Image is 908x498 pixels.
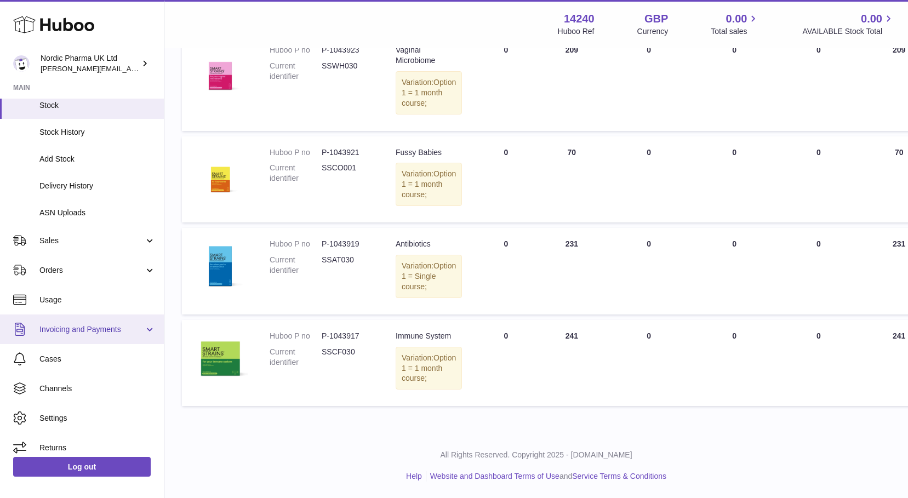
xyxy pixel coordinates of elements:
[322,331,374,341] dd: P-1043917
[193,239,248,294] img: product image
[693,228,775,314] td: 0
[39,443,156,453] span: Returns
[402,78,456,107] span: Option 1 = 1 month course;
[604,34,693,130] td: 0
[270,163,322,184] dt: Current identifier
[430,472,559,480] a: Website and Dashboard Terms of Use
[322,163,374,184] dd: SSCO001
[322,239,374,249] dd: P-1043919
[473,228,539,314] td: 0
[396,239,462,249] div: Antibiotics
[193,45,248,100] img: product image
[402,261,456,291] span: Option 1 = Single course;
[173,450,899,460] p: All Rights Reserved. Copyright 2025 - [DOMAIN_NAME]
[396,163,462,206] div: Variation:
[726,12,747,26] span: 0.00
[39,295,156,305] span: Usage
[39,127,156,138] span: Stock History
[270,331,322,341] dt: Huboo P no
[322,147,374,158] dd: P-1043921
[270,239,322,249] dt: Huboo P no
[473,136,539,223] td: 0
[539,320,604,407] td: 241
[39,354,156,364] span: Cases
[802,12,895,37] a: 0.00 AVAILABLE Stock Total
[39,265,144,276] span: Orders
[39,383,156,394] span: Channels
[693,34,775,130] td: 0
[816,239,821,248] span: 0
[402,169,456,199] span: Option 1 = 1 month course;
[402,353,456,383] span: Option 1 = 1 month course;
[396,347,462,390] div: Variation:
[426,471,666,482] li: and
[802,26,895,37] span: AVAILABLE Stock Total
[473,34,539,130] td: 0
[193,331,248,386] img: product image
[396,255,462,298] div: Variation:
[539,136,604,223] td: 70
[322,255,374,276] dd: SSAT030
[39,181,156,191] span: Delivery History
[572,472,666,480] a: Service Terms & Conditions
[604,136,693,223] td: 0
[270,255,322,276] dt: Current identifier
[39,154,156,164] span: Add Stock
[193,147,248,202] img: product image
[637,26,669,37] div: Currency
[39,324,144,335] span: Invoicing and Payments
[13,457,151,477] a: Log out
[270,45,322,55] dt: Huboo P no
[604,228,693,314] td: 0
[604,320,693,407] td: 0
[396,71,462,115] div: Variation:
[322,347,374,368] dd: SSCF030
[711,26,759,37] span: Total sales
[270,61,322,82] dt: Current identifier
[816,45,821,54] span: 0
[539,34,604,130] td: 209
[39,236,144,246] span: Sales
[711,12,759,37] a: 0.00 Total sales
[13,55,30,72] img: joe.plant@parapharmdev.com
[396,147,462,158] div: Fussy Babies
[39,413,156,423] span: Settings
[644,12,668,26] strong: GBP
[270,347,322,368] dt: Current identifier
[473,320,539,407] td: 0
[861,12,882,26] span: 0.00
[564,12,595,26] strong: 14240
[41,64,220,73] span: [PERSON_NAME][EMAIL_ADDRESS][DOMAIN_NAME]
[539,228,604,314] td: 231
[406,472,422,480] a: Help
[396,45,462,66] div: Vaginal Microbiome
[39,100,156,111] span: Stock
[41,53,139,74] div: Nordic Pharma UK Ltd
[693,136,775,223] td: 0
[558,26,595,37] div: Huboo Ref
[270,147,322,158] dt: Huboo P no
[39,208,156,218] span: ASN Uploads
[816,331,821,340] span: 0
[396,331,462,341] div: Immune System
[322,61,374,82] dd: SSWH030
[693,320,775,407] td: 0
[816,148,821,157] span: 0
[322,45,374,55] dd: P-1043923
